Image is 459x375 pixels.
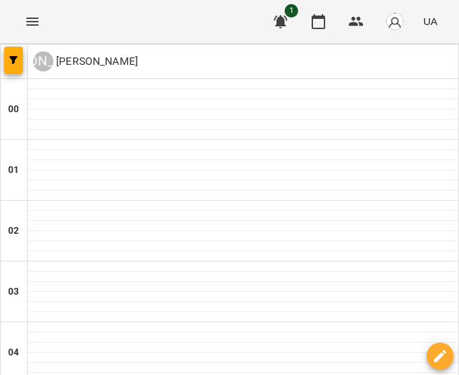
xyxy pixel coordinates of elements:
a: [PERSON_NAME] [PERSON_NAME] [33,51,138,72]
p: [PERSON_NAME] [53,53,138,70]
h6: 04 [8,345,19,360]
button: UA [418,9,443,34]
h6: 00 [8,102,19,117]
h6: 02 [8,224,19,239]
span: UA [423,14,437,28]
img: avatar_s.png [385,12,404,31]
div: [PERSON_NAME] [33,51,53,72]
h6: 03 [8,284,19,299]
h6: 01 [8,163,19,178]
button: Menu [16,5,49,38]
span: 1 [285,4,298,18]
